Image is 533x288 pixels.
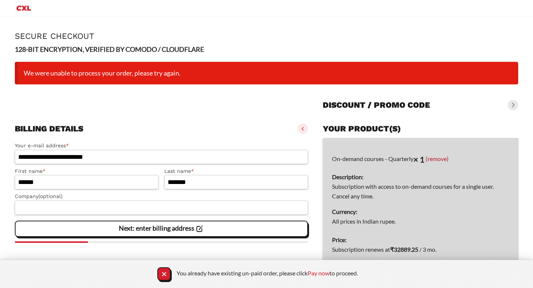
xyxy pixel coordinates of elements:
[15,221,308,237] vaadin-button: Next: enter billing address
[15,258,299,268] h3: Billing address
[15,31,518,41] h1: Secure Checkout
[308,269,329,277] a: Pay now
[164,167,308,175] label: Last name
[15,62,518,84] li: We were unable to process your order, please try again.
[15,167,158,175] label: First name
[15,141,308,150] label: Your e-mail address
[15,124,83,134] h3: Billing details
[15,45,204,53] strong: 128-BIT ENCRYPTION, VERIFIED BY COMODO / CLOUDFLARE
[15,192,308,201] label: Company
[38,193,63,199] span: (optional)
[177,269,358,277] p: You already have existing un-paid order, please click to proceed.
[157,267,171,281] vaadin-button: Close Notification
[323,100,430,110] h3: Discount / promo code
